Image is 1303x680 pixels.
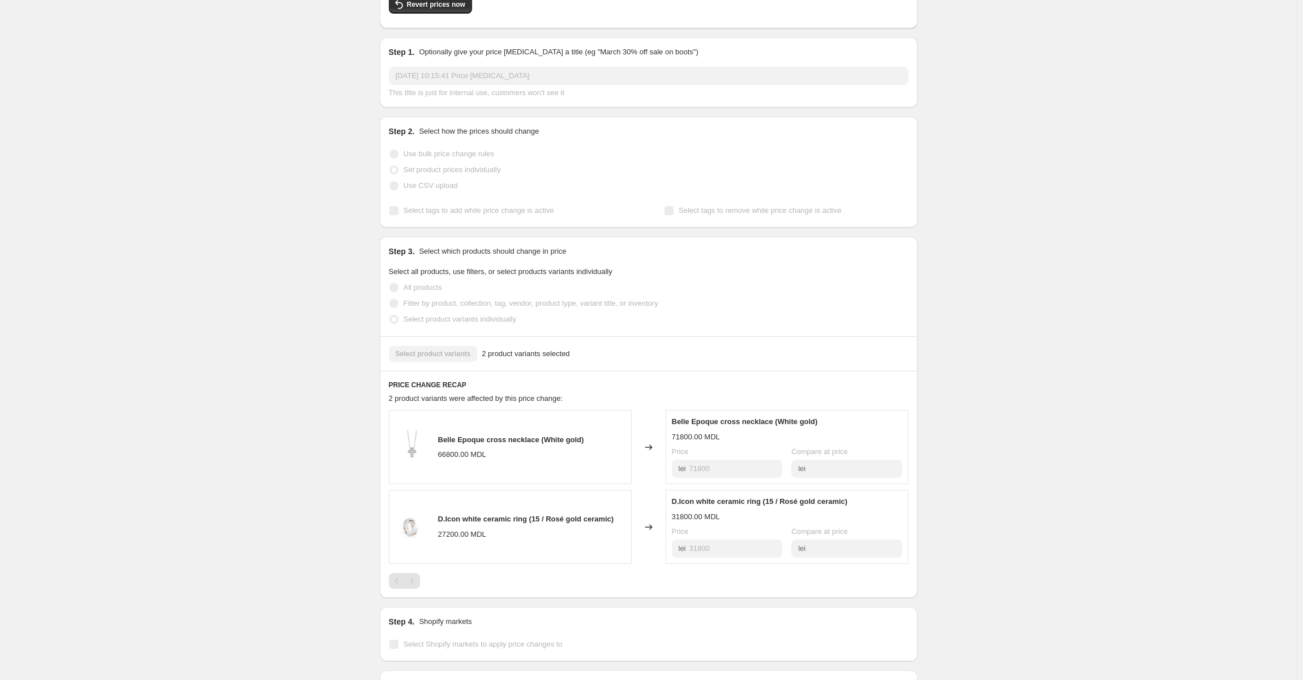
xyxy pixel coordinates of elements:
span: Compare at price [791,447,848,456]
span: Select product variants individually [404,315,516,323]
nav: Pagination [389,573,420,589]
h2: Step 4. [389,616,415,627]
span: Belle Epoque cross necklace (White gold) [672,417,818,426]
span: 2 product variants were affected by this price change: [389,394,563,403]
span: lei [679,544,686,553]
span: Use bulk price change rules [404,149,494,158]
h2: Step 2. [389,126,415,137]
span: Select tags to add while price change is active [404,206,554,215]
div: 27200.00 MDL [438,529,486,540]
span: Select all products, use filters, or select products variants individually [389,267,612,276]
div: 31800.00 MDL [672,511,720,523]
h2: Step 1. [389,46,415,58]
span: This title is just for internal use, customers won't see it [389,88,564,97]
img: 20082184_c_1_jpg_80x.webp [395,510,429,544]
span: Price [672,447,689,456]
div: 71800.00 MDL [672,431,720,443]
p: Select which products should change in price [419,246,566,257]
h2: Step 3. [389,246,415,257]
input: 30% off holiday sale [389,67,908,85]
span: Set product prices individually [404,165,501,174]
span: D.Icon white ceramic ring (15 / Rosé gold ceramic) [438,515,614,523]
span: lei [679,464,686,473]
span: Compare at price [791,527,848,536]
p: Select how the prices should change [419,126,539,137]
span: lei [798,464,805,473]
p: Optionally give your price [MEDICAL_DATA] a title (eg "March 30% off sale on boots") [419,46,698,58]
span: 2 product variants selected [482,348,569,360]
p: Shopify markets [419,616,472,627]
span: All products [404,283,442,292]
span: D.Icon white ceramic ring (15 / Rosé gold ceramic) [672,497,848,506]
div: 66800.00 MDL [438,449,486,460]
span: Select tags to remove while price change is active [679,206,842,215]
h6: PRICE CHANGE RECAP [389,380,908,390]
span: Use CSV upload [404,181,458,190]
img: damiani-belle-epoque-18ct-white-gold-0-18ct-diamond-cross-necklace-20083507_d984c9d1-fcf7-430d-b5... [395,430,429,464]
span: lei [798,544,805,553]
span: Price [672,527,689,536]
span: Select Shopify markets to apply price changes to [404,640,563,648]
span: Belle Epoque cross necklace (White gold) [438,435,584,444]
span: Filter by product, collection, tag, vendor, product type, variant title, or inventory [404,299,658,307]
